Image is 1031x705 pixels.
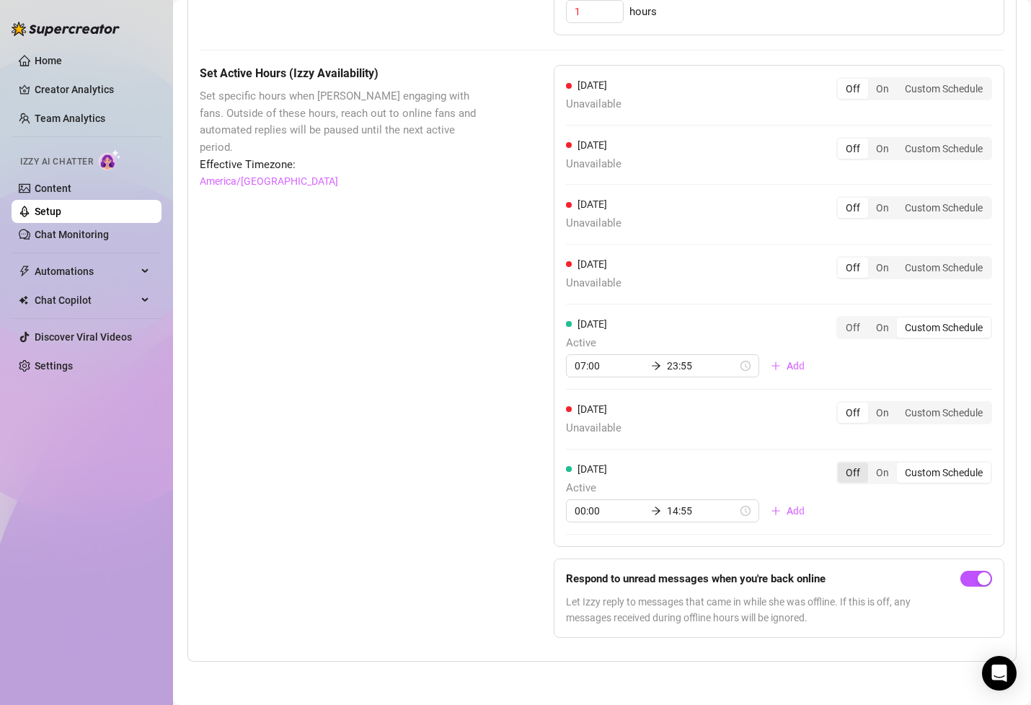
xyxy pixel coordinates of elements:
[667,503,738,519] input: End time
[629,4,657,21] span: hours
[897,79,991,99] div: Custom Schedule
[868,318,897,338] div: On
[868,463,897,483] div: On
[578,258,607,270] span: [DATE]
[35,229,109,240] a: Chat Monitoring
[868,139,897,159] div: On
[836,137,992,160] div: segmented control
[35,206,61,217] a: Setup
[566,420,621,437] span: Unavailable
[35,360,73,372] a: Settings
[566,335,816,352] span: Active
[787,505,805,517] span: Add
[35,331,132,343] a: Discover Viral Videos
[35,260,137,283] span: Automations
[787,360,805,372] span: Add
[200,157,482,174] span: Effective Timezone:
[19,295,28,305] img: Chat Copilot
[838,258,868,278] div: Off
[838,198,868,218] div: Off
[566,96,621,113] span: Unavailable
[578,318,607,330] span: [DATE]
[200,173,338,189] a: America/[GEOGRAPHIC_DATA]
[20,155,93,169] span: Izzy AI Chatter
[35,289,137,312] span: Chat Copilot
[578,139,607,151] span: [DATE]
[836,256,992,279] div: segmented control
[868,403,897,423] div: On
[667,358,738,374] input: End time
[566,480,816,497] span: Active
[578,79,607,91] span: [DATE]
[836,401,992,424] div: segmented control
[836,196,992,219] div: segmented control
[200,65,482,82] h5: Set Active Hours (Izzy Availability)
[836,316,992,339] div: segmented control
[838,403,868,423] div: Off
[35,78,150,101] a: Creator Analytics
[868,198,897,218] div: On
[838,463,868,483] div: Off
[836,461,992,484] div: segmented control
[566,594,955,626] span: Let Izzy reply to messages that came in while she was offline. If this is off, any messages recei...
[897,318,991,338] div: Custom Schedule
[838,79,868,99] div: Off
[35,113,105,124] a: Team Analytics
[578,198,607,210] span: [DATE]
[566,215,621,232] span: Unavailable
[566,572,826,585] strong: Respond to unread messages when you're back online
[838,318,868,338] div: Off
[19,266,30,277] span: thunderbolt
[759,499,816,522] button: Add
[12,22,120,36] img: logo-BBDzfeDw.svg
[575,358,645,374] input: Start time
[897,258,991,278] div: Custom Schedule
[982,656,1017,691] div: Open Intercom Messenger
[838,139,868,159] div: Off
[35,55,62,66] a: Home
[759,354,816,377] button: Add
[566,275,621,292] span: Unavailable
[897,403,991,423] div: Custom Schedule
[651,361,661,371] span: arrow-right
[897,463,991,483] div: Custom Schedule
[868,258,897,278] div: On
[99,149,121,170] img: AI Chatter
[771,506,781,516] span: plus
[35,183,71,194] a: Content
[566,156,621,173] span: Unavailable
[578,463,607,475] span: [DATE]
[897,198,991,218] div: Custom Schedule
[575,503,645,519] input: Start time
[836,77,992,100] div: segmented control
[651,506,661,516] span: arrow-right
[578,403,607,415] span: [DATE]
[897,139,991,159] div: Custom Schedule
[771,361,781,371] span: plus
[200,88,482,156] span: Set specific hours when [PERSON_NAME] engaging with fans. Outside of these hours, reach out to on...
[868,79,897,99] div: On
